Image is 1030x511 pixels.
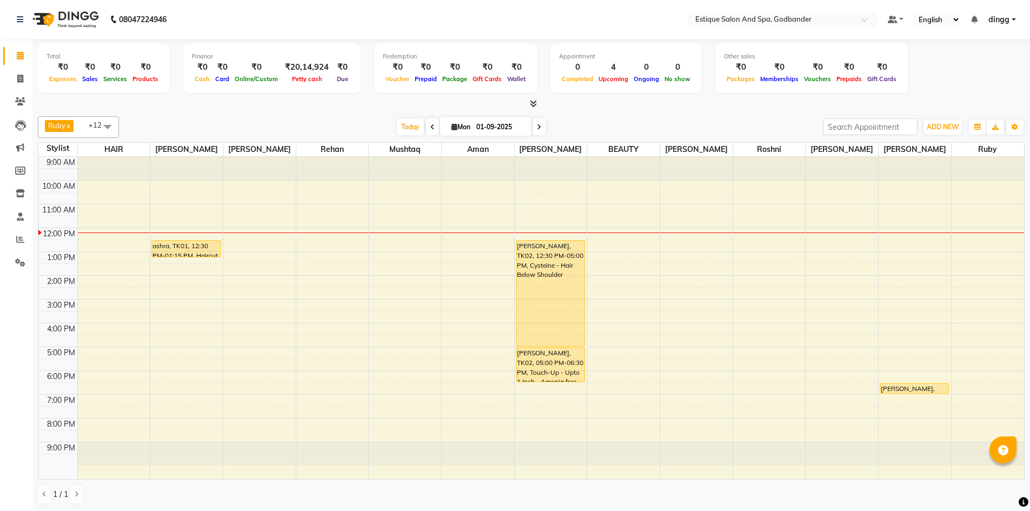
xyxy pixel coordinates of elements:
span: Rehan [296,143,369,156]
div: ₹0 [470,61,504,74]
span: Packages [724,75,757,83]
div: ₹0 [440,61,470,74]
span: HAIR [78,143,150,156]
div: 0 [631,61,662,74]
div: 9:00 AM [44,157,77,168]
span: Prepaid [412,75,440,83]
div: ₹0 [130,61,161,74]
span: [PERSON_NAME] [223,143,296,156]
img: logo [28,4,102,35]
span: Ruby [952,143,1024,156]
span: +12 [89,121,110,129]
div: 5:00 PM [45,347,77,359]
span: Expenses [46,75,79,83]
div: ashra, TK01, 12:30 PM-01:15 PM, Haircut (Women) - By Master Stylist [152,241,220,257]
span: Roshni [733,143,806,156]
div: 9:00 PM [45,442,77,454]
div: [PERSON_NAME], TK02, 12:30 PM-05:00 PM, Cysteine - Hair Below Shoulder [516,241,584,346]
div: Redemption [383,52,528,61]
div: ₹0 [801,61,834,74]
div: 6:00 PM [45,371,77,382]
b: 08047224946 [119,4,167,35]
span: mushtaq [369,143,441,156]
span: Ruby [48,121,65,130]
span: Card [212,75,232,83]
div: [PERSON_NAME], TK02, 06:30 PM-07:00 PM, [GEOGRAPHIC_DATA] [880,383,948,394]
span: dingg [988,14,1009,25]
span: Due [334,75,351,83]
button: ADD NEW [924,120,961,135]
span: Cash [192,75,212,83]
div: ₹0 [212,61,232,74]
div: Stylist [38,143,77,154]
div: ₹0 [46,61,79,74]
span: Mon [449,123,473,131]
iframe: chat widget [985,468,1019,500]
div: ₹0 [232,61,281,74]
div: 8:00 PM [45,419,77,430]
div: ₹0 [504,61,528,74]
a: x [65,121,70,130]
span: Gift Cards [470,75,504,83]
div: Other sales [724,52,899,61]
span: ADD NEW [927,123,959,131]
div: Finance [192,52,352,61]
div: 4:00 PM [45,323,77,335]
div: ₹0 [383,61,412,74]
div: [PERSON_NAME], TK02, 05:00 PM-06:30 PM, Touch-Up - Upto 1 Inch - Amonia free [516,348,584,382]
div: 3:00 PM [45,300,77,311]
span: Memberships [757,75,801,83]
div: Appointment [559,52,693,61]
div: 1:00 PM [45,252,77,263]
div: ₹20,14,924 [281,61,333,74]
span: No show [662,75,693,83]
span: Petty cash [289,75,325,83]
span: Sales [79,75,101,83]
div: 2:00 PM [45,276,77,287]
span: [PERSON_NAME] [660,143,733,156]
div: Total [46,52,161,61]
span: Prepaids [834,75,865,83]
span: Upcoming [596,75,631,83]
div: 12:00 PM [41,228,77,240]
span: BEAUTY [587,143,660,156]
div: 11:00 AM [40,204,77,216]
div: 10:00 AM [40,181,77,192]
div: ₹0 [333,61,352,74]
span: Ongoing [631,75,662,83]
div: ₹0 [101,61,130,74]
div: ₹0 [724,61,757,74]
span: [PERSON_NAME] [150,143,223,156]
div: 7:00 PM [45,395,77,406]
span: [PERSON_NAME] [515,143,587,156]
span: Aman [442,143,514,156]
div: ₹0 [757,61,801,74]
span: Gift Cards [865,75,899,83]
span: Wallet [504,75,528,83]
input: Search Appointment [823,118,918,135]
span: Services [101,75,130,83]
span: Package [440,75,470,83]
span: Voucher [383,75,412,83]
div: ₹0 [865,61,899,74]
span: [PERSON_NAME] [879,143,951,156]
div: 0 [559,61,596,74]
div: ₹0 [834,61,865,74]
div: ₹0 [192,61,212,74]
span: Vouchers [801,75,834,83]
span: [PERSON_NAME] [806,143,878,156]
span: Online/Custom [232,75,281,83]
span: 1 / 1 [53,489,68,500]
div: 4 [596,61,631,74]
span: Today [397,118,424,135]
span: Products [130,75,161,83]
div: ₹0 [79,61,101,74]
span: Completed [559,75,596,83]
div: 0 [662,61,693,74]
div: ₹0 [412,61,440,74]
input: 2025-09-01 [473,119,527,135]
